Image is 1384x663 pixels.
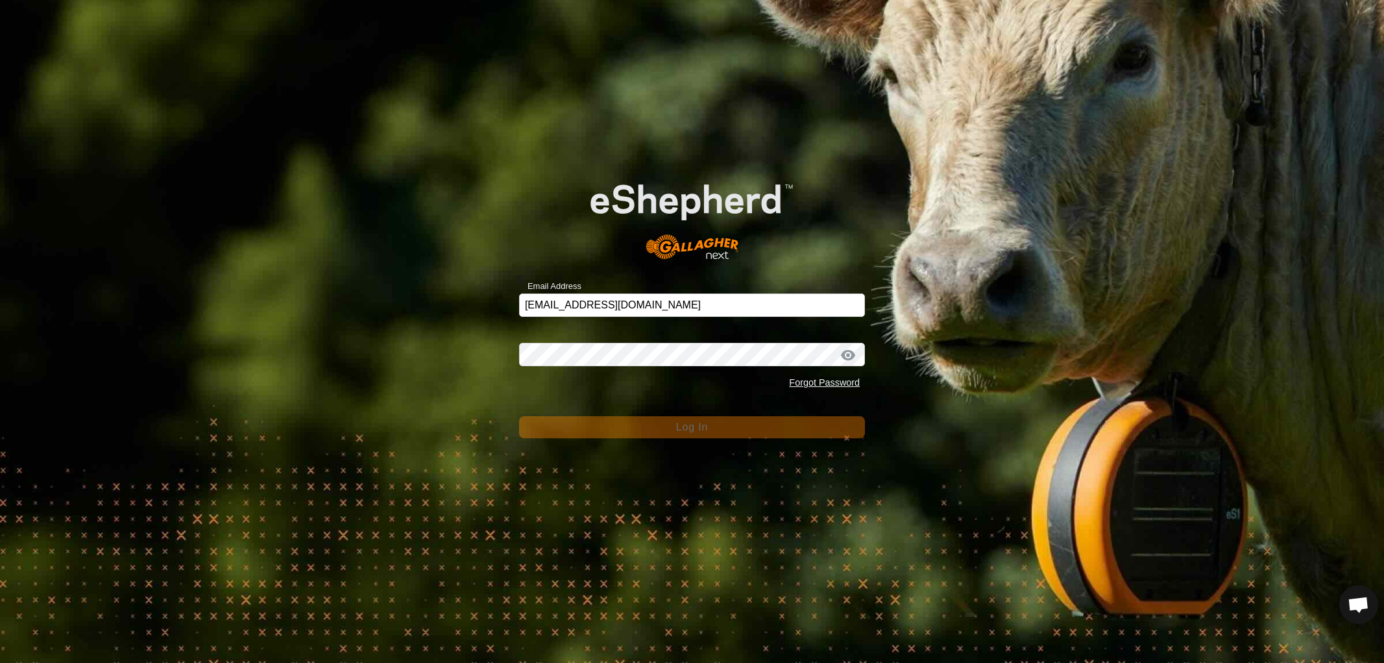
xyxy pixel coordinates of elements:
div: Open chat [1339,585,1378,624]
input: Email Address [519,294,865,317]
a: Forgot Password [789,377,860,388]
button: Log In [519,416,865,438]
span: Log In [676,421,708,432]
label: Email Address [519,280,581,293]
img: E-shepherd Logo [553,155,831,273]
